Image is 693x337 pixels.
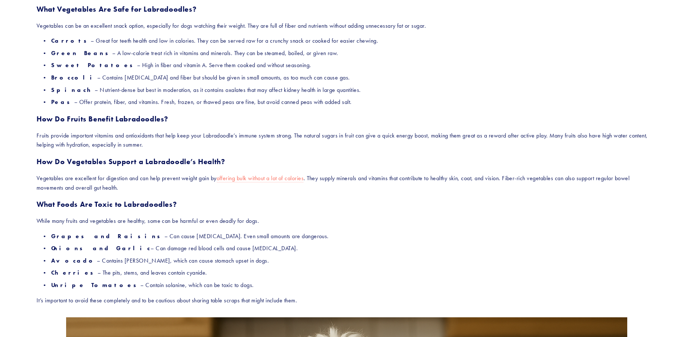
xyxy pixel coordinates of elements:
strong: Peas [51,98,74,105]
p: – Can damage red blood cells and cause [MEDICAL_DATA]. [51,244,656,253]
p: Vegetables can be an excellent snack option, especially for dogs watching their weight. They are ... [37,21,656,31]
p: – The pits, stems, and leaves contain cyanide. [51,268,656,278]
strong: What Foods Are Toxic to Labradoodles? [37,200,177,209]
p: – Can cause [MEDICAL_DATA]. Even small amounts are dangerous. [51,232,656,241]
strong: Grapes and Raisins [51,233,164,240]
p: Vegetables are excellent for digestion and can help prevent weight gain by . They supply minerals... [37,174,656,192]
strong: Unripe Tomatoes [51,282,140,288]
p: – Nutrient-dense but best in moderation, as it contains oxalates that may affect kidney health in... [51,85,656,95]
p: – Offer protein, fiber, and vitamins. Fresh, frozen, or thawed peas are fine, but avoid canned pe... [51,97,656,107]
p: While many fruits and vegetables are healthy, some can be harmful or even deadly for dogs. [37,216,656,226]
p: It’s important to avoid these completely and to be cautious about sharing table scraps that might... [37,296,656,305]
p: – A low-calorie treat rich in vitamins and minerals. They can be steamed, boiled, or given raw. [51,49,656,58]
p: Fruits provide important vitamins and antioxidants that help keep your Labradoodle’s immune syste... [37,131,656,150]
strong: Carrots [51,37,91,44]
strong: How Do Fruits Benefit Labradoodles? [37,115,168,123]
strong: Sweet Potatoes [51,62,137,69]
p: – Great for teeth health and low in calories. They can be served raw for a crunchy snack or cooke... [51,36,656,46]
strong: What Vegetables Are Safe for Labradoodles? [37,5,197,13]
a: offering bulk without a lot of calories [217,175,304,182]
strong: How Do Vegetables Support a Labradoodle’s Health? [37,157,225,166]
strong: Broccoli [51,74,97,81]
p: – High in fiber and vitamin A. Serve them cooked and without seasoning. [51,61,656,70]
strong: Onions and Garlic [51,245,151,252]
p: – Contains [PERSON_NAME], which can cause stomach upset in dogs. [51,256,656,266]
strong: Avocado [51,257,97,264]
strong: Spinach [51,86,95,93]
p: – Contains [MEDICAL_DATA] and fiber but should be given in small amounts, as too much can cause gas. [51,73,656,82]
p: – Contain solanine, which can be toxic to dogs. [51,280,656,290]
strong: Green Beans [51,50,112,57]
strong: Cherries [51,269,98,276]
